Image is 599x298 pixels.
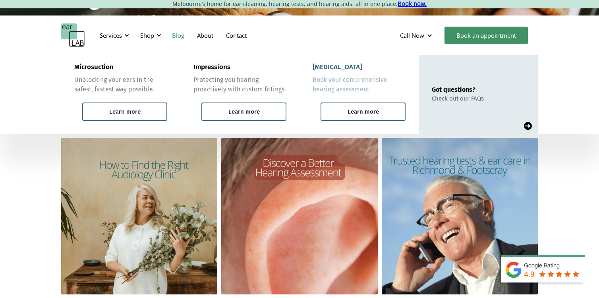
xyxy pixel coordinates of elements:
a: Contact [220,24,253,47]
div: Learn more [109,108,141,115]
div: Microsuction [74,63,114,71]
img: Free Hearing Test Near Me? Discover a Better Hearing Assessment | earLAB [221,138,377,294]
img: Trusted Hearing Tests & Ear Care in Richmond & Footscray [382,138,538,294]
div: Shop [135,23,164,47]
a: [MEDICAL_DATA]Book your comprehensive hearing assessmentLearn more [299,55,419,134]
div: Unblocking your ears in the safest, fastest way possible. [74,75,167,94]
div: Call Now [394,23,441,47]
div: Shop [140,31,154,39]
a: MicrosuctionUnblocking your ears in the safest, fastest way possible.Learn more [61,55,180,134]
a: ImpressionsProtecting you hearing proactively with custom fittings.Learn more [180,55,299,134]
div: Got questions? [432,86,484,93]
p: We share tips and information through our guides [61,12,272,39]
div: Check out our FAQs [432,95,484,102]
div: [MEDICAL_DATA] [313,63,362,71]
a: Book an appointment [444,27,528,44]
div: Impressions [193,63,230,71]
div: Protecting you hearing proactively with custom fittings. [193,75,286,94]
div: Learn more [348,108,379,115]
div: Book your comprehensive hearing assessment [313,75,406,94]
img: Professional Hearing Testing in Melbourne Near Footscray and Richmond [61,138,217,294]
a: About [191,24,220,47]
a: home [61,23,85,47]
div: Learn more [228,108,260,115]
div: Services [95,23,131,47]
div: Services [100,31,122,39]
a: Blog [166,24,191,47]
a: Got questions?Check out our FAQs [419,55,538,134]
div: Call Now [400,31,424,39]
